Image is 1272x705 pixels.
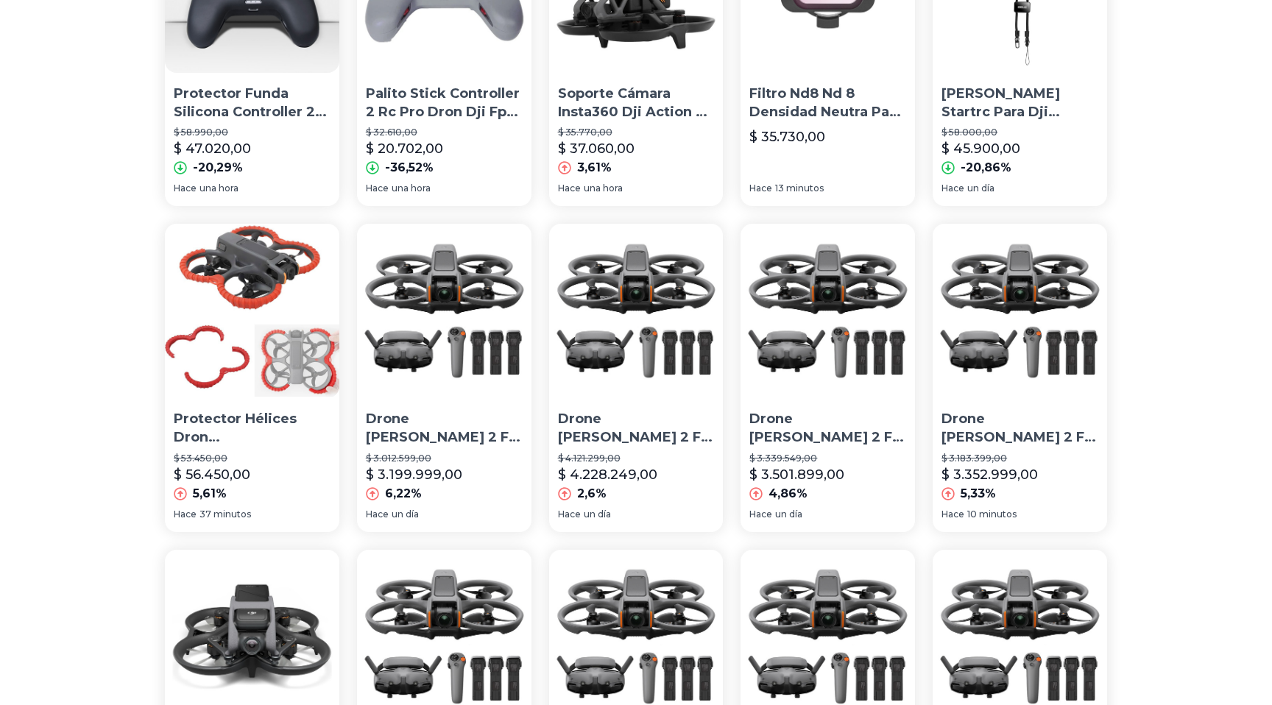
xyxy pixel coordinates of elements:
[558,183,581,194] span: Hace
[174,183,197,194] span: Hace
[941,464,1038,485] p: $ 3.352.999,00
[193,485,227,503] p: 5,61%
[357,224,531,531] a: Drone Dji Avata 2 Fly More Combo 3 Baterías De Vuelo 4kDrone [PERSON_NAME] 2 Fly More Combo 3 Bat...
[577,485,607,503] p: 2,6%
[941,453,1098,464] p: $ 3.183.399,00
[174,127,331,138] p: $ 58.990,00
[749,127,825,147] p: $ 35.730,00
[741,224,915,531] a: Drone Dji Avata 2 Fly More Combo Resolución 4k Super AnchoDrone [PERSON_NAME] 2 Fly More Combo Re...
[558,509,581,520] span: Hace
[357,224,531,398] img: Drone Dji Avata 2 Fly More Combo 3 Baterías De Vuelo 4k
[967,183,994,194] span: un día
[366,183,389,194] span: Hace
[749,453,906,464] p: $ 3.339.549,00
[967,509,1017,520] span: 10 minutos
[933,224,1107,398] img: Drone Dji Avata 2 Fly More Combo Con 3 Baterías Inteligentes
[749,464,844,485] p: $ 3.501.899,00
[558,464,657,485] p: $ 4.228.249,00
[961,485,996,503] p: 5,33%
[577,159,612,177] p: 3,61%
[549,224,724,398] img: Drone Dji Avata 2 Fly More Combo 3 Baterías Gafas Rc Motion3
[749,509,772,520] span: Hace
[366,509,389,520] span: Hace
[941,138,1020,159] p: $ 45.900,00
[584,509,611,520] span: un día
[199,509,251,520] span: 37 minutos
[366,127,523,138] p: $ 32.610,00
[775,183,824,194] span: 13 minutos
[385,159,434,177] p: -36,52%
[392,509,419,520] span: un día
[199,183,239,194] span: una hora
[961,159,1011,177] p: -20,86%
[749,85,906,121] p: Filtro Nd8 Nd 8 Densidad Neutra Para Dron Dji Avata 2
[558,127,715,138] p: $ 35.770,00
[768,485,808,503] p: 4,86%
[174,509,197,520] span: Hace
[558,138,635,159] p: $ 37.060,00
[174,464,250,485] p: $ 56.450,00
[366,410,523,447] p: Drone [PERSON_NAME] 2 Fly More Combo 3 Baterías De Vuelo 4k
[558,85,715,121] p: Soporte Cámara Insta360 Dji Action 2 Cámara Dron [PERSON_NAME]
[941,85,1098,121] p: [PERSON_NAME] Startrc Para Dji Pocket 3 Avata 2 Rc Motion3 Fpv
[366,85,523,121] p: Palito Stick Controller 2 Rc Pro Dron Dji Fpv Avata Mavic 3
[193,159,243,177] p: -20,29%
[775,509,802,520] span: un día
[933,224,1107,531] a: Drone Dji Avata 2 Fly More Combo Con 3 Baterías InteligentesDrone [PERSON_NAME] 2 Fly More Combo ...
[941,509,964,520] span: Hace
[584,183,623,194] span: una hora
[558,453,715,464] p: $ 4.121.299,00
[366,453,523,464] p: $ 3.012.599,00
[941,183,964,194] span: Hace
[749,183,772,194] span: Hace
[941,127,1098,138] p: $ 58.000,00
[174,138,251,159] p: $ 47.020,00
[749,410,906,447] p: Drone [PERSON_NAME] 2 Fly More Combo Resolución 4k Super Ancho
[941,410,1098,447] p: Drone [PERSON_NAME] 2 Fly More Combo Con 3 Baterías Inteligentes
[174,85,331,121] p: Protector Funda Silicona Controller 2 Dron [PERSON_NAME]
[165,224,339,398] img: Protector Hélices Dron Dji Avata 2 Colision No 3d
[392,183,431,194] span: una hora
[741,224,915,398] img: Drone Dji Avata 2 Fly More Combo Resolución 4k Super Ancho
[174,410,331,447] p: Protector Hélices Dron [PERSON_NAME] 2 Colision No 3d
[165,224,339,531] a: Protector Hélices Dron Dji Avata 2 Colision No 3dProtector Hélices Dron [PERSON_NAME] 2 Colision ...
[366,138,443,159] p: $ 20.702,00
[558,410,715,447] p: Drone [PERSON_NAME] 2 Fly More Combo 3 Baterías Gafas Rc Motion3
[174,453,331,464] p: $ 53.450,00
[366,464,462,485] p: $ 3.199.999,00
[385,485,422,503] p: 6,22%
[549,224,724,531] a: Drone Dji Avata 2 Fly More Combo 3 Baterías Gafas Rc Motion3Drone [PERSON_NAME] 2 Fly More Combo ...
